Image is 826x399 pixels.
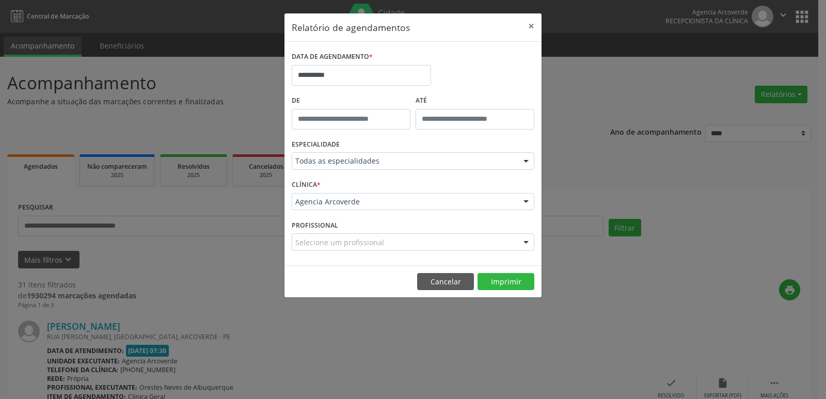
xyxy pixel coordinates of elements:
[295,156,513,166] span: Todas as especialidades
[292,177,321,193] label: CLÍNICA
[521,13,542,39] button: Close
[292,21,410,34] h5: Relatório de agendamentos
[292,93,410,109] label: De
[292,137,340,153] label: ESPECIALIDADE
[416,93,534,109] label: ATÉ
[478,273,534,291] button: Imprimir
[295,197,513,207] span: Agencia Arcoverde
[417,273,474,291] button: Cancelar
[295,237,384,248] span: Selecione um profissional
[292,49,373,65] label: DATA DE AGENDAMENTO
[292,217,338,233] label: PROFISSIONAL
